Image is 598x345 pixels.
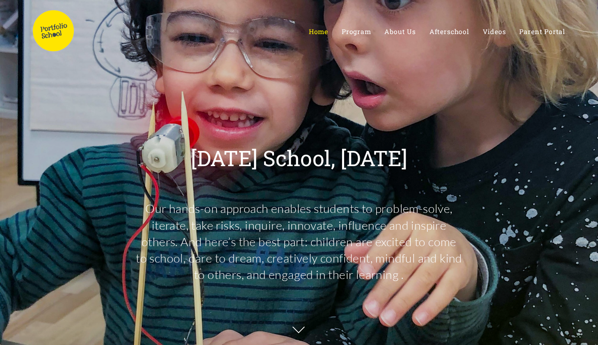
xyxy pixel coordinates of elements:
[309,27,328,36] span: Home
[483,27,506,35] a: Videos
[342,27,371,36] span: Program
[519,27,565,35] a: Parent Portal
[429,27,469,35] a: Afterschool
[519,27,565,36] span: Parent Portal
[429,27,469,36] span: Afterschool
[33,10,74,51] img: Portfolio School
[483,27,506,36] span: Videos
[135,200,463,283] p: Our hands-on approach enables students to problem-solve, iterate, take risks, inquire, innovate, ...
[309,27,328,35] a: Home
[191,147,407,169] p: [DATE] School, [DATE]
[384,27,415,36] span: About Us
